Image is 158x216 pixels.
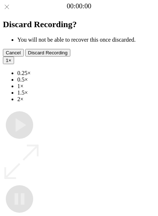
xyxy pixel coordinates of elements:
[6,58,8,63] span: 1
[17,37,155,43] li: You will not be able to recover this once discarded.
[17,83,155,90] li: 1×
[17,90,155,96] li: 1.5×
[17,76,155,83] li: 0.5×
[67,2,91,10] a: 00:00:00
[3,49,24,57] button: Cancel
[25,49,71,57] button: Discard Recording
[3,57,14,64] button: 1×
[17,96,155,103] li: 2×
[3,20,155,29] h2: Discard Recording?
[17,70,155,76] li: 0.25×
